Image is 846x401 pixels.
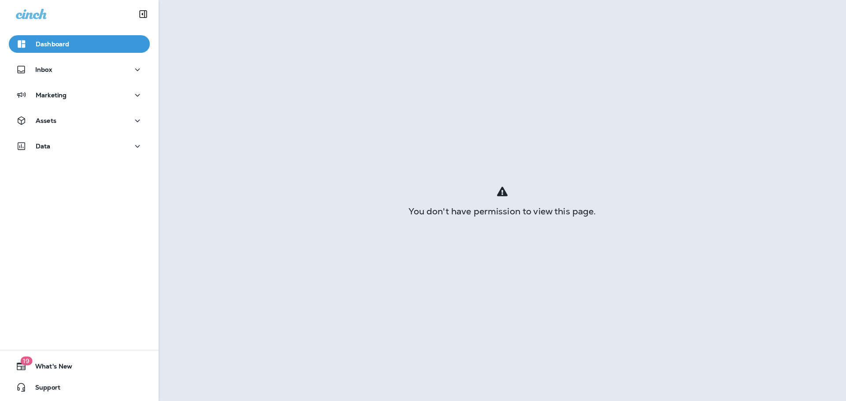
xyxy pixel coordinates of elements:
[36,40,69,48] p: Dashboard
[159,208,846,215] div: You don't have permission to view this page.
[26,363,72,373] span: What's New
[36,117,56,124] p: Assets
[9,35,150,53] button: Dashboard
[36,92,67,99] p: Marketing
[9,379,150,396] button: Support
[36,143,51,150] p: Data
[9,61,150,78] button: Inbox
[9,112,150,129] button: Assets
[35,66,52,73] p: Inbox
[26,384,60,394] span: Support
[9,86,150,104] button: Marketing
[9,357,150,375] button: 19What's New
[9,137,150,155] button: Data
[131,5,156,23] button: Collapse Sidebar
[20,357,32,365] span: 19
